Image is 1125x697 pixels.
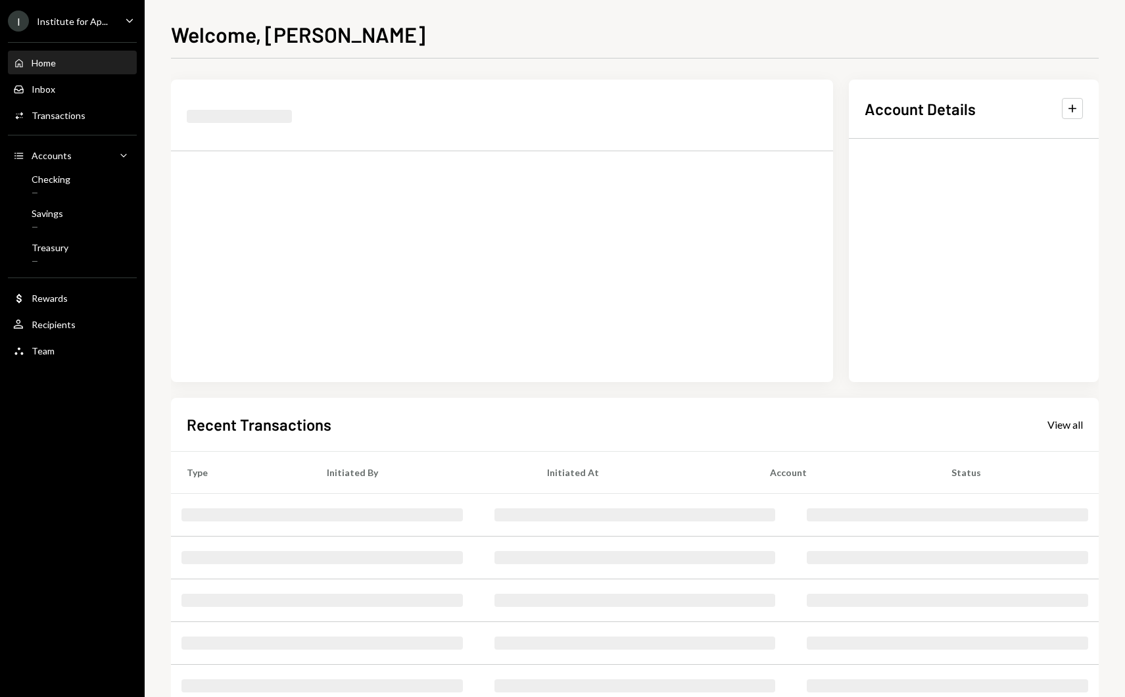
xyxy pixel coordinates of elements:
[32,345,55,356] div: Team
[32,187,70,199] div: —
[32,110,85,121] div: Transactions
[32,222,63,233] div: —
[8,312,137,336] a: Recipients
[171,451,311,493] th: Type
[8,11,29,32] div: I
[8,143,137,167] a: Accounts
[37,16,108,27] div: Institute for Ap...
[311,451,531,493] th: Initiated By
[171,21,425,47] h1: Welcome, [PERSON_NAME]
[531,451,754,493] th: Initiated At
[754,451,936,493] th: Account
[8,204,137,235] a: Savings—
[32,293,68,304] div: Rewards
[8,103,137,127] a: Transactions
[8,286,137,310] a: Rewards
[8,170,137,201] a: Checking—
[8,339,137,362] a: Team
[32,319,76,330] div: Recipients
[32,84,55,95] div: Inbox
[936,451,1099,493] th: Status
[1047,418,1083,431] div: View all
[32,242,68,253] div: Treasury
[8,238,137,270] a: Treasury—
[8,77,137,101] a: Inbox
[8,51,137,74] a: Home
[32,57,56,68] div: Home
[865,98,976,120] h2: Account Details
[187,414,331,435] h2: Recent Transactions
[32,174,70,185] div: Checking
[32,256,68,267] div: —
[1047,417,1083,431] a: View all
[32,150,72,161] div: Accounts
[32,208,63,219] div: Savings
